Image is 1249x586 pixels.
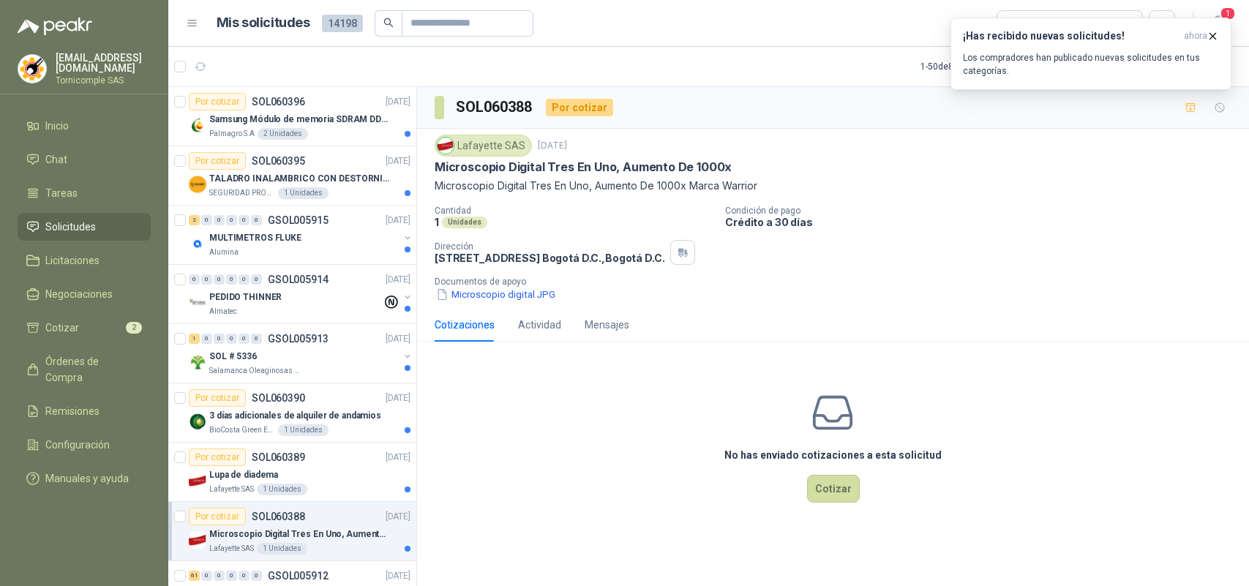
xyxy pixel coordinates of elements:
[807,475,860,503] button: Cotizar
[18,146,151,173] a: Chat
[214,215,225,225] div: 0
[268,215,329,225] p: GSOL005915
[209,247,239,258] p: Alumina
[268,571,329,581] p: GSOL005912
[209,350,257,364] p: SOL # 5336
[45,437,110,453] span: Configuración
[45,353,137,386] span: Órdenes de Compra
[239,215,250,225] div: 0
[257,543,307,555] div: 1 Unidades
[1184,30,1207,42] span: ahora
[189,531,206,549] img: Company Logo
[251,274,262,285] div: 0
[278,187,329,199] div: 1 Unidades
[435,277,1243,287] p: Documentos de apoyo
[168,87,416,146] a: Por cotizarSOL060396[DATE] Company LogoSamsung Módulo de memoria SDRAM DDR4 M393A2G40DB0 de 16 GB...
[189,571,200,581] div: 61
[226,571,237,581] div: 0
[45,252,100,268] span: Licitaciones
[386,391,410,405] p: [DATE]
[209,231,301,245] p: MULTIMETROS FLUKE
[189,274,200,285] div: 0
[209,128,255,140] p: Palmagro S.A
[724,447,942,463] h3: No has enviado cotizaciones a esta solicitud
[189,472,206,489] img: Company Logo
[45,151,67,168] span: Chat
[168,443,416,502] a: Por cotizarSOL060389[DATE] Company LogoLupa de diademaLafayette SAS1 Unidades
[189,334,200,344] div: 1
[56,53,151,73] p: [EMAIL_ADDRESS][DOMAIN_NAME]
[435,159,732,175] p: Microscopio Digital Tres En Uno, Aumento De 1000x
[18,280,151,308] a: Negociaciones
[18,213,151,241] a: Solicitudes
[18,314,151,342] a: Cotizar2
[209,527,391,541] p: Microscopio Digital Tres En Uno, Aumento De 1000x
[189,152,246,170] div: Por cotizar
[189,176,206,193] img: Company Logo
[209,484,254,495] p: Lafayette SAS
[168,383,416,443] a: Por cotizarSOL060390[DATE] Company Logo3 días adicionales de alquiler de andamiosBioCosta Green E...
[383,18,394,28] span: search
[45,185,78,201] span: Tareas
[45,286,113,302] span: Negociaciones
[209,424,275,436] p: BioCosta Green Energy S.A.S
[252,393,305,403] p: SOL060390
[435,252,664,264] p: [STREET_ADDRESS] Bogotá D.C. , Bogotá D.C.
[18,18,92,35] img: Logo peakr
[18,348,151,391] a: Órdenes de Compra
[239,571,250,581] div: 0
[168,146,416,206] a: Por cotizarSOL060395[DATE] Company LogoTALADRO INALAMBRICO CON DESTORNILLADOR DE ESTRIASEGURIDAD ...
[201,334,212,344] div: 0
[386,451,410,465] p: [DATE]
[251,571,262,581] div: 0
[1006,15,1037,31] div: Todas
[189,448,246,466] div: Por cotizar
[386,332,410,346] p: [DATE]
[725,216,1243,228] p: Crédito a 30 días
[18,397,151,425] a: Remisiones
[209,113,391,127] p: Samsung Módulo de memoria SDRAM DDR4 M393A2G40DB0 de 16 GB M393A2G40DB0-CPB
[252,156,305,166] p: SOL060395
[217,12,310,34] h1: Mis solicitudes
[126,322,142,334] span: 2
[268,274,329,285] p: GSOL005914
[189,353,206,371] img: Company Logo
[18,247,151,274] a: Licitaciones
[201,215,212,225] div: 0
[201,274,212,285] div: 0
[239,334,250,344] div: 0
[45,118,69,134] span: Inicio
[214,571,225,581] div: 0
[209,172,391,186] p: TALADRO INALAMBRICO CON DESTORNILLADOR DE ESTRIA
[386,214,410,228] p: [DATE]
[435,206,713,216] p: Cantidad
[214,274,225,285] div: 0
[18,112,151,140] a: Inicio
[18,431,151,459] a: Configuración
[201,571,212,581] div: 0
[18,55,46,83] img: Company Logo
[189,93,246,110] div: Por cotizar
[278,424,329,436] div: 1 Unidades
[257,484,307,495] div: 1 Unidades
[435,216,439,228] p: 1
[725,206,1243,216] p: Condición de pago
[268,334,329,344] p: GSOL005913
[456,96,534,119] h3: SOL060388
[226,215,237,225] div: 0
[168,502,416,561] a: Por cotizarSOL060388[DATE] Company LogoMicroscopio Digital Tres En Uno, Aumento De 1000xLafayette...
[252,452,305,462] p: SOL060389
[950,18,1231,90] button: ¡Has recibido nuevas solicitudes!ahora Los compradores han publicado nuevas solicitudes en tus ca...
[189,508,246,525] div: Por cotizar
[189,271,413,318] a: 0 0 0 0 0 0 GSOL005914[DATE] Company LogoPEDIDO THINNERAlmatec
[252,511,305,522] p: SOL060388
[435,135,532,157] div: Lafayette SAS
[189,215,200,225] div: 2
[435,178,1231,194] p: Microscopio Digital Tres En Uno, Aumento De 1000x Marca Warrior
[435,241,664,252] p: Dirección
[963,51,1219,78] p: Los compradores han publicado nuevas solicitudes en tus categorías.
[1220,7,1236,20] span: 1
[189,116,206,134] img: Company Logo
[209,306,237,318] p: Almatec
[209,365,301,377] p: Salamanca Oleaginosas SAS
